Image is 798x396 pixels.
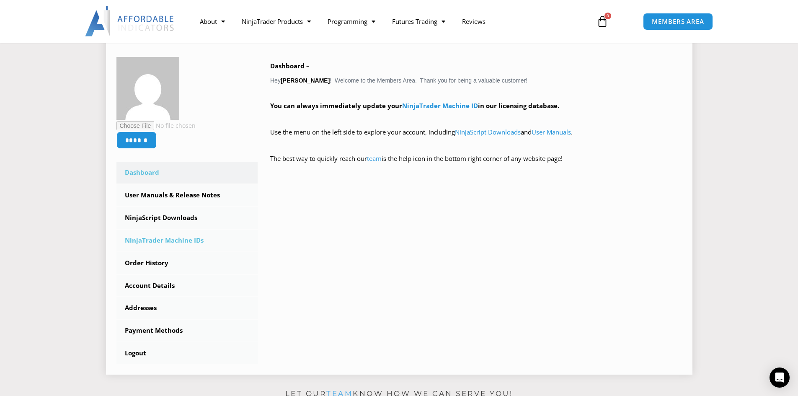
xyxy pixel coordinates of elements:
[116,320,258,342] a: Payment Methods
[116,230,258,251] a: NinjaTrader Machine IDs
[116,275,258,297] a: Account Details
[455,128,521,136] a: NinjaScript Downloads
[270,62,310,70] b: Dashboard –
[367,154,382,163] a: team
[116,162,258,184] a: Dashboard
[402,101,478,110] a: NinjaTrader Machine ID
[233,12,319,31] a: NinjaTrader Products
[116,57,179,120] img: fa8a6aa50673924110ec3ddc0d2b8a2e83b87eca78da45ead089a2e6b7ac966a
[454,12,494,31] a: Reviews
[281,77,330,84] strong: [PERSON_NAME]
[652,18,704,25] span: MEMBERS AREA
[270,60,682,176] div: Hey ! Welcome to the Members Area. Thank you for being a valuable customer!
[604,13,611,19] span: 0
[270,127,682,150] p: Use the menu on the left side to explore your account, including and .
[532,128,571,136] a: User Manuals
[191,12,587,31] nav: Menu
[770,368,790,388] div: Open Intercom Messenger
[270,153,682,176] p: The best way to quickly reach our is the help icon in the bottom right corner of any website page!
[270,101,559,110] strong: You can always immediately update your in our licensing database.
[116,252,258,274] a: Order History
[384,12,454,31] a: Futures Trading
[643,13,713,30] a: MEMBERS AREA
[319,12,384,31] a: Programming
[116,207,258,229] a: NinjaScript Downloads
[116,162,258,364] nav: Account pages
[116,342,258,364] a: Logout
[85,6,175,36] img: LogoAI | Affordable Indicators – NinjaTrader
[191,12,233,31] a: About
[116,184,258,206] a: User Manuals & Release Notes
[584,9,621,34] a: 0
[116,297,258,319] a: Addresses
